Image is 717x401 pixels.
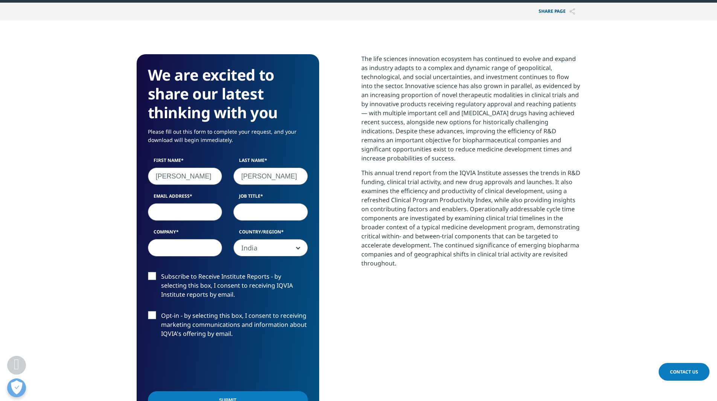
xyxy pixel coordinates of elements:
[533,3,581,20] p: Share PAGE
[233,193,308,203] label: Job Title
[659,363,709,381] a: Contact Us
[148,229,222,239] label: Company
[533,3,581,20] button: Share PAGEShare PAGE
[148,311,308,342] label: Opt-in - by selecting this box, I consent to receiving marketing communications and information a...
[569,8,575,15] img: Share PAGE
[148,350,262,380] iframe: reCAPTCHA
[148,66,308,122] h3: We are excited to share our latest thinking with you
[233,157,308,168] label: Last Name
[234,239,308,257] span: India
[361,54,581,168] p: The life sciences innovation ecosystem has continued to evolve and expand as industry adapts to a...
[148,272,308,303] label: Subscribe to Receive Institute Reports - by selecting this box, I consent to receiving IQVIA Inst...
[148,193,222,203] label: Email Address
[7,378,26,397] button: Open Preferences
[361,168,581,273] p: This annual trend report from the IQVIA Institute assesses the trends in R&D funding, clinical tr...
[233,229,308,239] label: Country/Region
[670,369,698,375] span: Contact Us
[148,128,308,150] p: Please fill out this form to complete your request, and your download will begin immediately.
[148,157,222,168] label: First Name
[233,239,308,256] span: India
